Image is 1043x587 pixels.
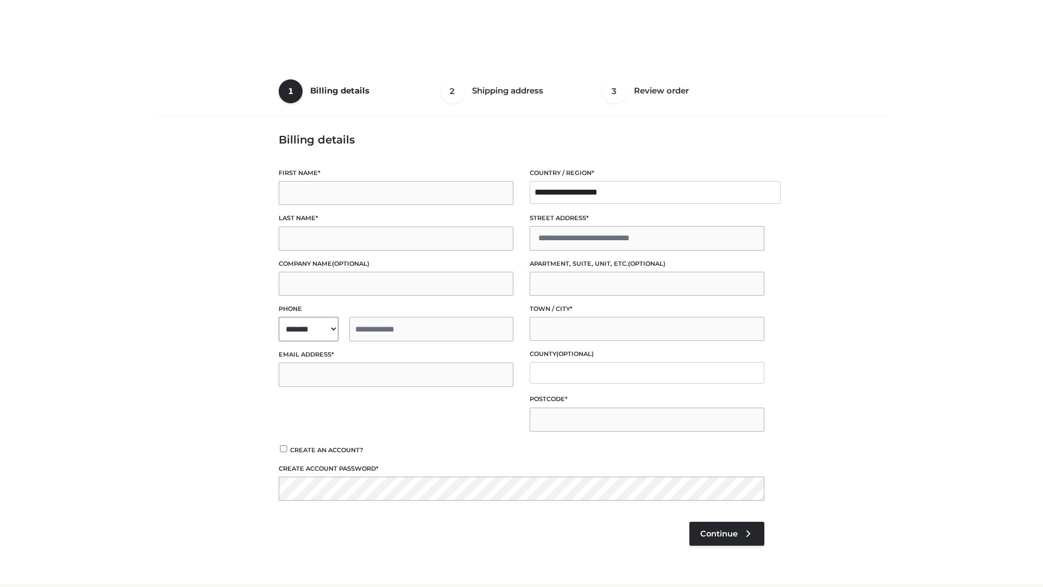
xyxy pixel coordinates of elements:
label: Apartment, suite, unit, etc. [530,259,764,269]
span: Review order [634,85,689,96]
label: First name [279,168,513,178]
input: Create an account? [279,445,288,452]
span: 2 [441,79,464,103]
span: 1 [279,79,303,103]
label: Company name [279,259,513,269]
a: Continue [689,522,764,546]
span: (optional) [628,260,665,267]
label: Postcode [530,394,764,404]
h3: Billing details [279,133,764,146]
span: (optional) [556,350,594,358]
label: Last name [279,213,513,223]
label: Country / Region [530,168,764,178]
label: Street address [530,213,764,223]
span: Continue [700,529,738,539]
span: Create an account? [290,446,363,454]
span: Shipping address [472,85,543,96]
label: Town / City [530,304,764,314]
label: Phone [279,304,513,314]
label: Email address [279,349,513,360]
span: 3 [602,79,626,103]
span: (optional) [332,260,369,267]
span: Billing details [310,85,369,96]
label: County [530,349,764,359]
label: Create account password [279,464,764,474]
